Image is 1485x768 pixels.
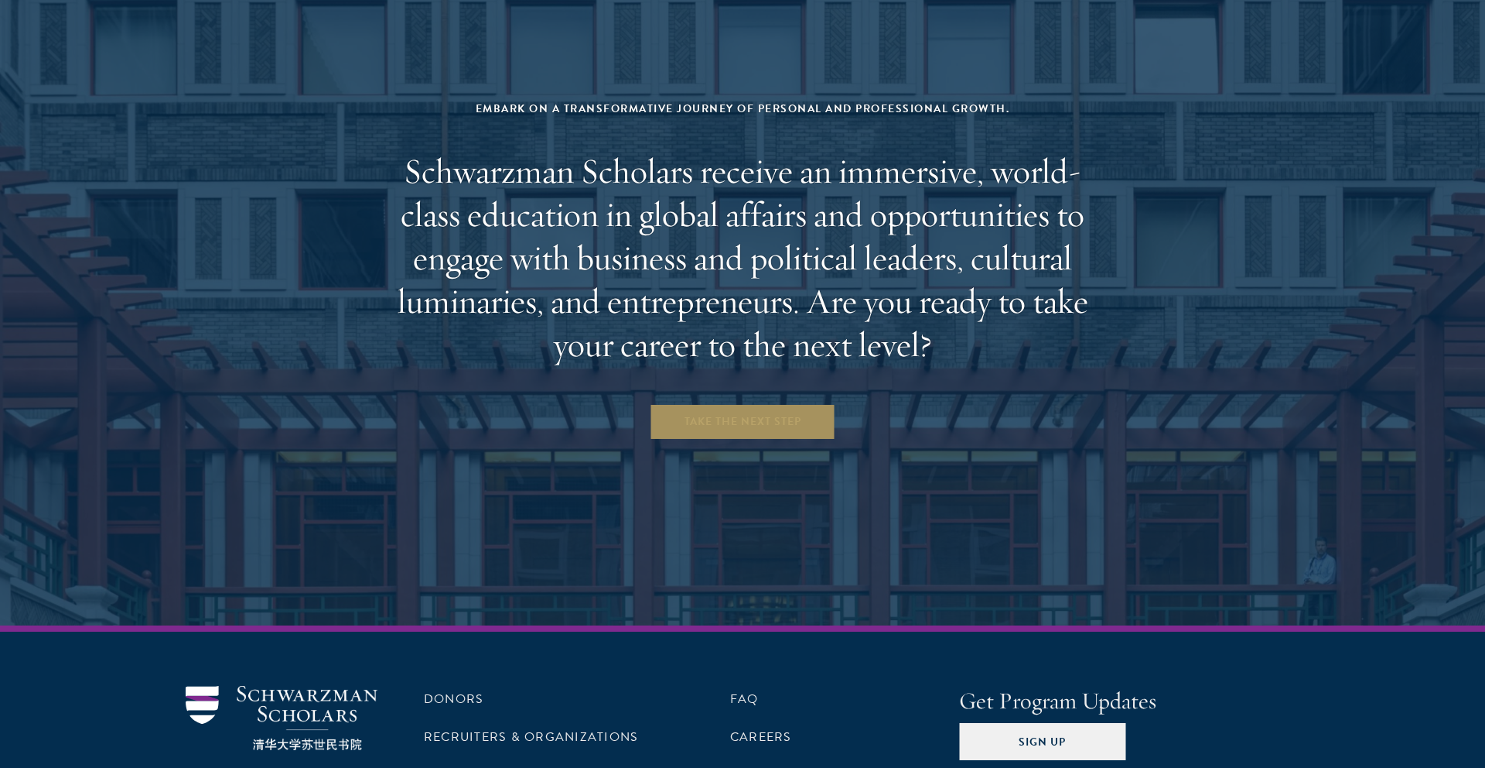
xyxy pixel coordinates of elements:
[730,728,792,746] a: Careers
[730,690,759,708] a: FAQ
[959,686,1299,717] h4: Get Program Updates
[959,723,1125,760] button: Sign Up
[383,99,1102,118] div: Embark on a transformative journey of personal and professional growth.
[424,690,483,708] a: Donors
[383,149,1102,366] h2: Schwarzman Scholars receive an immersive, world-class education in global affairs and opportuniti...
[650,403,836,441] a: Take the Next Step
[186,686,377,750] img: Schwarzman Scholars
[424,728,638,746] a: Recruiters & Organizations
